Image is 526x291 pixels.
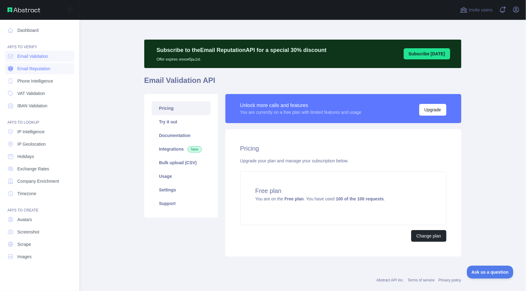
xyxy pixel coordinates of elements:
[17,153,34,160] span: Holidays
[17,254,32,260] span: Images
[157,54,327,62] p: Offer expires on ноябрь 1st.
[240,102,362,109] div: Unlock more calls and features
[467,266,514,279] iframe: Toggle Customer Support
[17,141,46,147] span: IP Geolocation
[285,196,304,201] strong: Free plan
[336,196,384,201] strong: 100 of the 100 requests
[152,183,211,197] a: Settings
[5,126,74,137] a: IP Intelligence
[5,75,74,87] a: Phone Intelligence
[17,216,32,223] span: Avatars
[240,144,446,153] h2: Pricing
[5,88,74,99] a: VAT Validation
[17,66,50,72] span: Email Reputation
[152,169,211,183] a: Usage
[255,196,385,201] span: You are on the . You have used .
[17,53,48,59] span: Email Validation
[157,46,327,54] p: Subscribe to the Email Reputation API for a special 30 % discount
[144,75,461,90] h1: Email Validation API
[404,48,450,59] button: Subscribe [DATE]
[5,188,74,199] a: Timezone
[17,178,59,184] span: Company Enrichment
[17,190,36,197] span: Timezone
[5,214,74,225] a: Avatars
[17,129,45,135] span: IP Intelligence
[408,278,435,282] a: Terms of service
[152,142,211,156] a: Integrations New
[411,230,446,242] button: Change plan
[7,7,40,12] img: Abstract API
[188,146,202,152] span: New
[5,100,74,111] a: IBAN Validation
[376,278,404,282] a: Abstract API Inc.
[240,109,362,115] div: You are currently on a free plan with limited features and usage
[5,151,74,162] a: Holidays
[469,6,493,14] span: Invite users
[5,51,74,62] a: Email Validation
[255,186,431,195] h4: Free plan
[17,166,49,172] span: Exchange Rates
[5,113,74,125] div: API'S TO LOOKUP
[5,25,74,36] a: Dashboard
[5,251,74,262] a: Images
[5,139,74,150] a: IP Geolocation
[17,241,31,247] span: Scrape
[152,129,211,142] a: Documentation
[5,200,74,213] div: API'S TO CREATE
[5,226,74,238] a: Screenshot
[5,176,74,187] a: Company Enrichment
[152,115,211,129] a: Try it out
[17,229,39,235] span: Screenshot
[152,156,211,169] a: Bulk upload (CSV)
[419,104,446,116] button: Upgrade
[152,197,211,210] a: Support
[17,90,45,96] span: VAT Validation
[152,101,211,115] a: Pricing
[5,163,74,174] a: Exchange Rates
[5,63,74,74] a: Email Reputation
[438,278,461,282] a: Privacy policy
[459,5,494,15] button: Invite users
[240,158,446,164] div: Upgrade your plan and manage your subscription below.
[5,37,74,49] div: API'S TO VERIFY
[17,78,53,84] span: Phone Intelligence
[17,103,47,109] span: IBAN Validation
[5,239,74,250] a: Scrape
